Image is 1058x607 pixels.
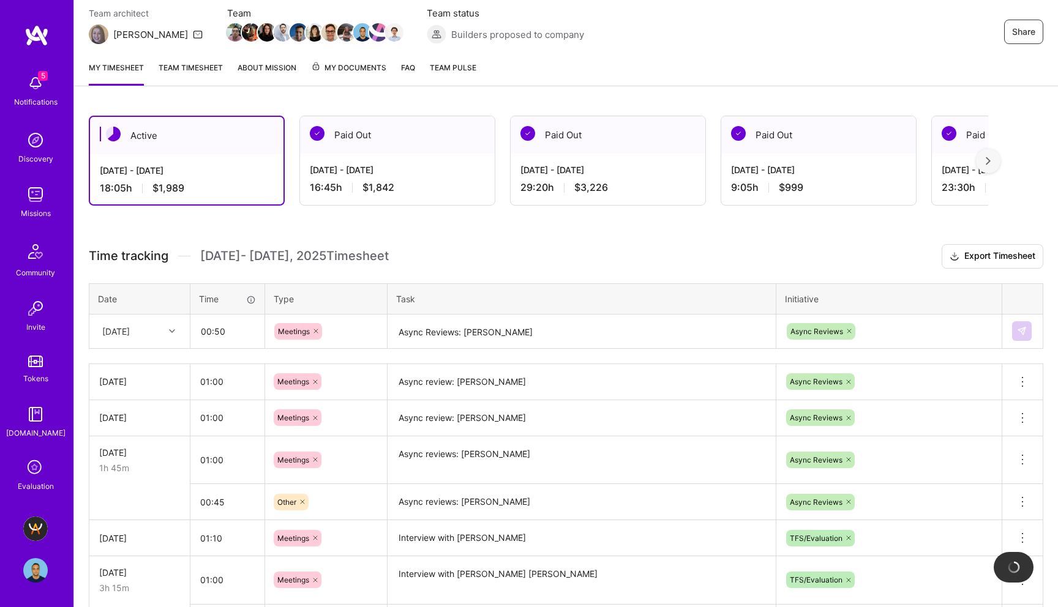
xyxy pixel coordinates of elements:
[385,23,403,42] img: Team Member Avatar
[311,61,386,75] span: My Documents
[99,566,180,579] div: [DATE]
[18,152,53,165] div: Discovery
[89,24,108,44] img: Team Architect
[389,438,775,483] textarea: Async reviews: [PERSON_NAME]
[190,522,264,554] input: HH:MM
[152,182,184,195] span: $1,989
[389,316,775,348] textarea: Async Reviews: [PERSON_NAME]
[200,248,389,264] span: [DATE] - [DATE] , 2025 Timesheet
[20,516,51,541] a: A.Team - Grow A.Team's Community & Demand
[99,446,180,459] div: [DATE]
[311,61,386,86] a: My Documents
[258,23,276,42] img: Team Member Avatar
[337,23,356,42] img: Team Member Avatar
[106,127,121,141] img: Active
[99,411,180,424] div: [DATE]
[362,181,394,194] span: $1,842
[278,327,310,336] span: Meetings
[520,163,696,176] div: [DATE] - [DATE]
[159,61,223,86] a: Team timesheet
[388,283,776,314] th: Task
[370,22,386,43] a: Team Member Avatar
[986,157,991,165] img: right
[427,24,446,44] img: Builders proposed to company
[89,283,190,314] th: Date
[401,61,415,86] a: FAQ
[300,116,495,154] div: Paid Out
[100,182,274,195] div: 18:05 h
[790,413,842,422] span: Async Reviews
[23,128,48,152] img: discovery
[386,22,402,43] a: Team Member Avatar
[226,23,244,42] img: Team Member Avatar
[277,413,309,422] span: Meetings
[23,296,48,321] img: Invite
[950,250,959,263] i: icon Download
[23,558,48,583] img: User Avatar
[99,581,180,594] div: 3h 15m
[430,63,476,72] span: Team Pulse
[190,564,264,596] input: HH:MM
[14,95,58,108] div: Notifications
[23,71,48,95] img: bell
[389,401,775,435] textarea: Async review: [PERSON_NAME]
[339,22,355,43] a: Team Member Avatar
[389,557,775,603] textarea: Interview with [PERSON_NAME] [PERSON_NAME]
[277,534,309,543] span: Meetings
[427,7,584,20] span: Team status
[169,328,175,334] i: icon Chevron
[238,61,296,86] a: About Mission
[243,22,259,43] a: Team Member Avatar
[259,22,275,43] a: Team Member Avatar
[1008,561,1020,573] img: loading
[99,532,180,545] div: [DATE]
[90,117,283,154] div: Active
[430,61,476,86] a: Team Pulse
[520,126,535,141] img: Paid Out
[6,426,66,439] div: [DOMAIN_NAME]
[451,28,584,41] span: Builders proposed to company
[24,456,47,480] i: icon SelectionTeam
[102,325,130,338] div: [DATE]
[38,71,48,81] span: 5
[20,558,51,583] a: User Avatar
[353,23,372,42] img: Team Member Avatar
[290,23,308,42] img: Team Member Avatar
[731,163,906,176] div: [DATE] - [DATE]
[310,181,485,194] div: 16:45 h
[190,444,264,476] input: HH:MM
[389,521,775,555] textarea: Interview with [PERSON_NAME]
[242,23,260,42] img: Team Member Avatar
[307,22,323,43] a: Team Member Avatar
[321,23,340,42] img: Team Member Avatar
[190,365,264,398] input: HH:MM
[89,61,144,86] a: My timesheet
[100,164,274,177] div: [DATE] - [DATE]
[28,356,43,367] img: tokens
[277,455,309,464] span: Meetings
[721,116,916,154] div: Paid Out
[227,7,402,20] span: Team
[520,181,696,194] div: 29:20 h
[790,575,842,584] span: TFS/Evaluation
[24,24,49,47] img: logo
[1017,326,1027,336] img: Submit
[310,163,485,176] div: [DATE] - [DATE]
[779,181,803,194] span: $999
[355,22,370,43] a: Team Member Avatar
[190,401,264,434] input: HH:MM
[389,485,775,519] textarea: Async reviews: [PERSON_NAME]
[310,126,325,141] img: Paid Out
[790,327,843,336] span: Async Reviews
[277,377,309,386] span: Meetings
[23,516,48,541] img: A.Team - Grow A.Team's Community & Demand
[89,248,168,264] span: Time tracking
[190,486,264,518] input: HH:MM
[790,377,842,386] span: Async Reviews
[323,22,339,43] a: Team Member Avatar
[99,375,180,388] div: [DATE]
[574,181,608,194] span: $3,226
[275,22,291,43] a: Team Member Avatar
[511,116,705,154] div: Paid Out
[274,23,292,42] img: Team Member Avatar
